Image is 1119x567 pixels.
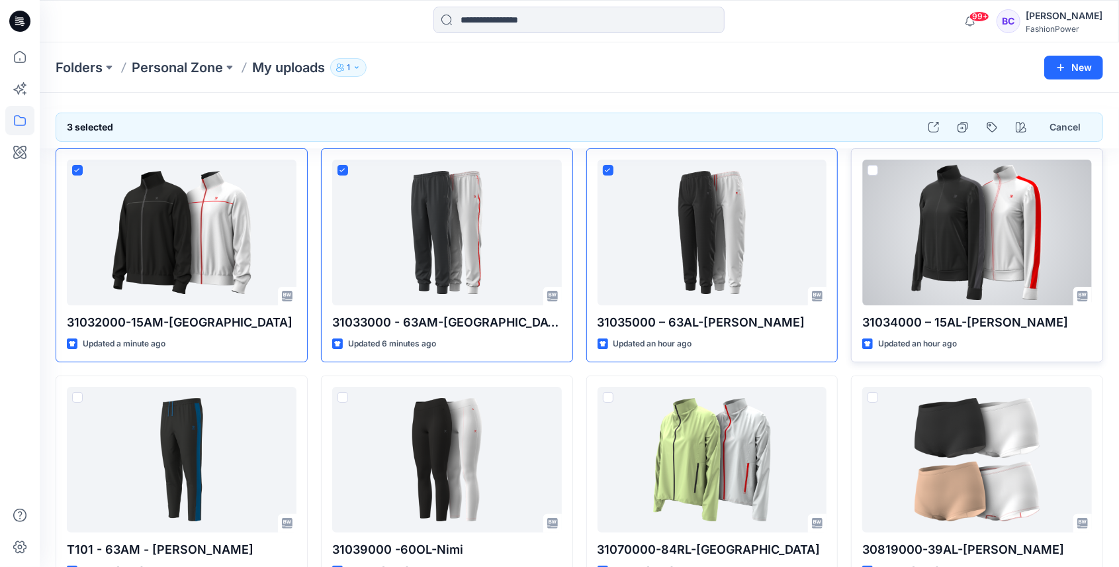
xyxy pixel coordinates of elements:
[613,337,692,351] p: Updated an hour ago
[83,337,165,351] p: Updated a minute ago
[67,119,113,135] h6: 3 selected
[332,541,562,559] p: 31039000 -60OL-Nimi
[330,58,367,77] button: 1
[1026,24,1102,34] div: FashionPower
[332,313,562,332] p: 31033000 - 63AM-[GEOGRAPHIC_DATA]
[862,313,1092,332] p: 31034000 – 15AL-[PERSON_NAME]
[598,313,827,332] p: 31035000 – 63AL-[PERSON_NAME]
[348,337,436,351] p: Updated 6 minutes ago
[67,541,296,559] p: T101 - 63AM - [PERSON_NAME]
[598,541,827,559] p: 31070000-84RL-[GEOGRAPHIC_DATA]
[1044,56,1103,79] button: New
[969,11,989,22] span: 99+
[862,541,1092,559] p: 30819000-39AL-[PERSON_NAME]
[56,58,103,77] a: Folders
[132,58,223,77] a: Personal Zone
[1026,8,1102,24] div: [PERSON_NAME]
[347,60,350,75] p: 1
[1038,115,1092,139] button: Cancel
[67,313,296,332] p: 31032000-15AM-[GEOGRAPHIC_DATA]
[252,58,325,77] p: My uploads
[878,337,957,351] p: Updated an hour ago
[997,9,1020,33] div: BC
